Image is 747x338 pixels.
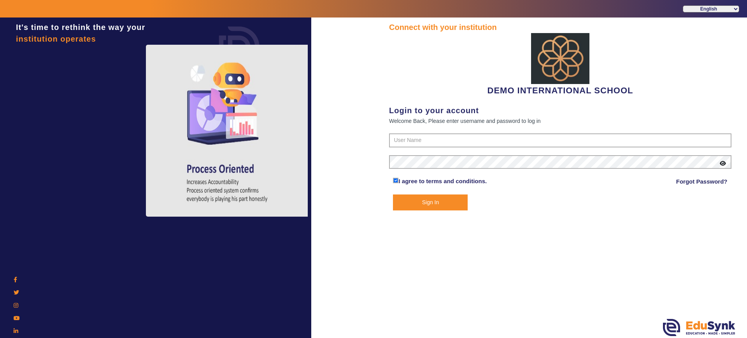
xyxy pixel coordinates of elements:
[389,105,731,116] div: Login to your account
[398,178,487,184] a: I agree to terms and conditions.
[210,18,268,76] img: login.png
[146,45,309,217] img: login4.png
[531,33,589,84] img: abdd4561-dfa5-4bc5-9f22-bd710a8d2831
[389,21,731,33] div: Connect with your institution
[393,194,468,210] button: Sign In
[389,133,731,147] input: User Name
[16,23,145,32] span: It's time to rethink the way your
[16,35,96,43] span: institution operates
[389,116,731,126] div: Welcome Back, Please enter username and password to log in
[389,33,731,97] div: DEMO INTERNATIONAL SCHOOL
[676,177,728,186] a: Forgot Password?
[663,319,735,336] img: edusynk.png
